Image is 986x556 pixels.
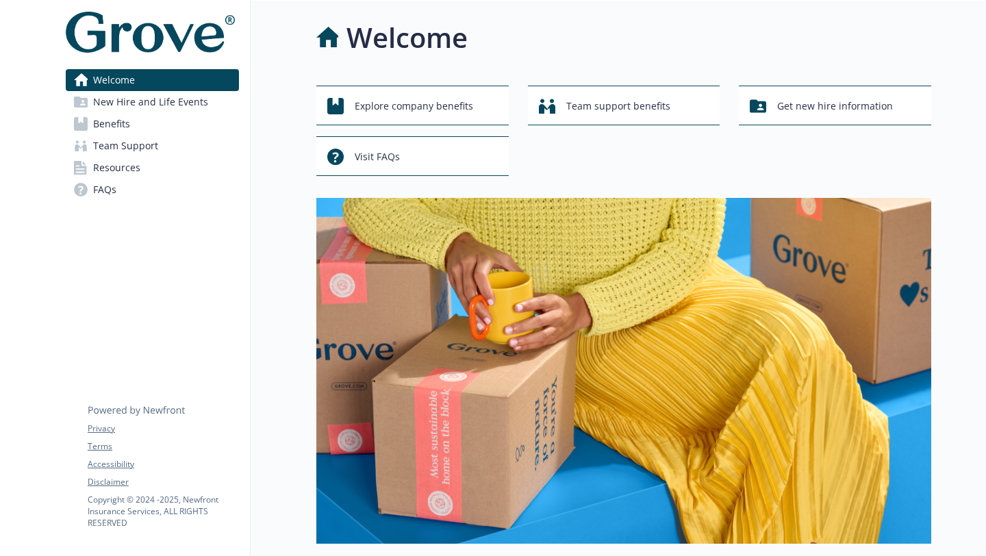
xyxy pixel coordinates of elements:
p: Copyright © 2024 - 2025 , Newfront Insurance Services, ALL RIGHTS RESERVED [88,494,238,529]
span: Visit FAQs [355,144,400,170]
span: Team support benefits [566,93,670,119]
a: FAQs [66,179,239,201]
button: Visit FAQs [316,136,509,176]
button: Team support benefits [528,86,720,125]
a: Accessibility [88,458,238,470]
span: Team Support [93,135,158,157]
a: Disclaimer [88,476,238,488]
span: Resources [93,157,140,179]
a: Privacy [88,422,238,435]
button: Explore company benefits [316,86,509,125]
a: Team Support [66,135,239,157]
a: Resources [66,157,239,179]
span: Benefits [93,113,130,135]
h1: Welcome [346,17,468,58]
span: FAQs [93,179,116,201]
span: Welcome [93,69,135,91]
a: New Hire and Life Events [66,91,239,113]
span: Get new hire information [777,93,893,119]
a: Terms [88,440,238,453]
img: overview page banner [316,198,931,544]
a: Welcome [66,69,239,91]
span: Explore company benefits [355,93,473,119]
span: New Hire and Life Events [93,91,208,113]
button: Get new hire information [739,86,931,125]
a: Benefits [66,113,239,135]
